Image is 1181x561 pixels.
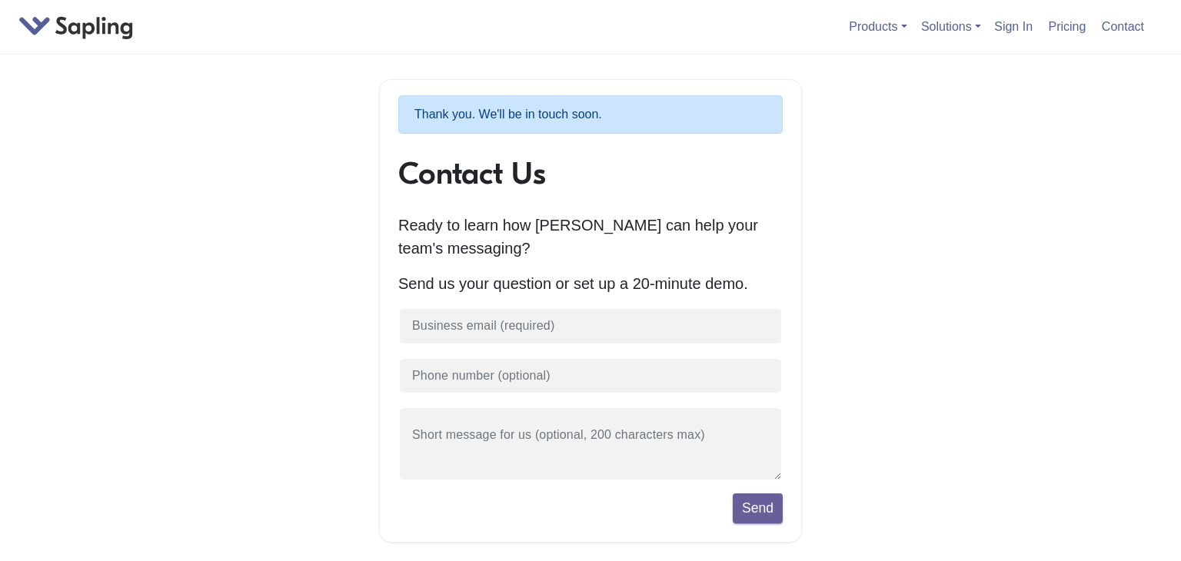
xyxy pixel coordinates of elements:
a: Solutions [921,20,981,33]
a: Sign In [988,14,1039,39]
a: Contact [1096,14,1150,39]
a: Pricing [1043,14,1093,39]
input: Business email (required) [398,307,783,345]
p: Ready to learn how [PERSON_NAME] can help your team's messaging? [398,214,783,260]
p: Thank you. We'll be in touch soon. [398,95,783,134]
a: Products [849,20,907,33]
p: Send us your question or set up a 20-minute demo. [398,272,783,295]
input: Phone number (optional) [398,357,783,395]
button: Send [733,493,783,523]
h1: Contact Us [398,155,783,192]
